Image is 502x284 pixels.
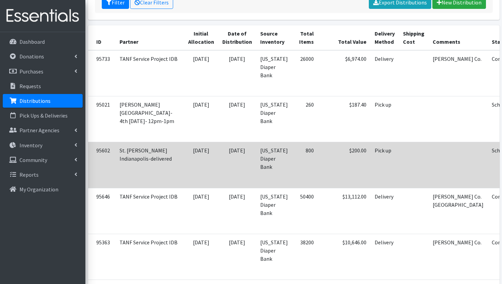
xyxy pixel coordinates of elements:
td: St. [PERSON_NAME] Indianapolis-delivered [115,142,184,188]
td: 95733 [88,50,115,96]
p: Community [19,157,47,163]
td: [US_STATE] Diaper Bank [256,188,292,234]
td: 50400 [292,188,318,234]
th: ID [88,25,115,50]
td: TANF Service Project IDB [115,50,184,96]
td: $10,646.00 [318,234,371,280]
td: [US_STATE] Diaper Bank [256,96,292,142]
td: $6,974.00 [318,50,371,96]
td: $13,112.00 [318,188,371,234]
th: Delivery Method [371,25,399,50]
td: Pick up [371,142,399,188]
td: [DATE] [184,50,218,96]
td: [DATE] [218,234,256,280]
td: [DATE] [218,142,256,188]
a: Partner Agencies [3,123,83,137]
td: 38200 [292,234,318,280]
th: Source Inventory [256,25,292,50]
th: Date of Distribution [218,25,256,50]
th: Total Value [318,25,371,50]
p: My Organization [19,186,58,193]
a: Requests [3,79,83,93]
td: [DATE] [218,188,256,234]
td: [DATE] [184,234,218,280]
td: [DATE] [218,96,256,142]
p: Distributions [19,97,51,104]
a: Dashboard [3,35,83,49]
a: Donations [3,50,83,63]
th: Shipping Cost [399,25,429,50]
td: Delivery [371,188,399,234]
p: Dashboard [19,38,45,45]
td: 95363 [88,234,115,280]
p: Purchases [19,68,43,75]
td: Delivery [371,50,399,96]
td: [PERSON_NAME] Co. [GEOGRAPHIC_DATA] [429,188,488,234]
td: TANF Service Project IDB [115,188,184,234]
a: Reports [3,168,83,181]
p: Requests [19,83,41,90]
td: 800 [292,142,318,188]
th: Partner [115,25,184,50]
td: [DATE] [184,142,218,188]
p: Donations [19,53,44,60]
td: [US_STATE] Diaper Bank [256,142,292,188]
td: $200.00 [318,142,371,188]
td: [US_STATE] Diaper Bank [256,50,292,96]
td: [PERSON_NAME] Co. [429,234,488,280]
td: 95021 [88,96,115,142]
td: [DATE] [218,50,256,96]
a: My Organization [3,182,83,196]
td: Delivery [371,234,399,280]
img: HumanEssentials [3,4,83,27]
td: [DATE] [184,188,218,234]
td: 95602 [88,142,115,188]
th: Total Items [292,25,318,50]
p: Reports [19,171,39,178]
td: Pick up [371,96,399,142]
th: Comments [429,25,488,50]
p: Partner Agencies [19,127,59,134]
td: 95646 [88,188,115,234]
a: Purchases [3,65,83,78]
p: Inventory [19,142,42,149]
a: Distributions [3,94,83,108]
a: Pick Ups & Deliveries [3,109,83,122]
td: 26000 [292,50,318,96]
td: $187.40 [318,96,371,142]
a: Inventory [3,138,83,152]
a: Community [3,153,83,167]
td: [PERSON_NAME] Co. [429,50,488,96]
td: 260 [292,96,318,142]
td: [US_STATE] Diaper Bank [256,234,292,280]
p: Pick Ups & Deliveries [19,112,68,119]
td: [DATE] [184,96,218,142]
td: [PERSON_NAME][GEOGRAPHIC_DATA]- 4th [DATE]- 12pm-1pm [115,96,184,142]
td: TANF Service Project IDB [115,234,184,280]
th: Initial Allocation [184,25,218,50]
